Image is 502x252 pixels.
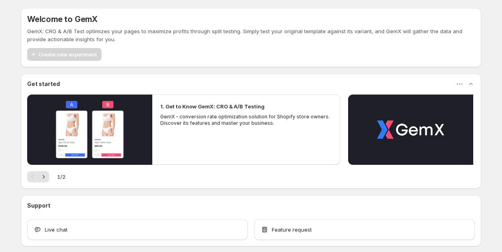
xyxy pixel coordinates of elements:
button: Play video [27,94,152,165]
button: Play video [348,94,473,165]
span: Feature request [272,226,312,234]
span: Live chat [45,226,68,234]
p: GemX: CRO & A/B Test optimizes your pages to maximize profits through split testing. Simply test ... [27,27,475,43]
h5: Welcome to GemX [27,14,98,24]
span: 1 / 2 [57,173,66,181]
h3: Support [27,202,50,210]
h2: 1. Get to Know GemX: CRO & A/B Testing [160,102,265,110]
p: GemX - conversion rate optimization solution for Shopify store owners. Discover its features and ... [160,114,332,126]
nav: Pagination [27,171,49,182]
button: Next [38,171,49,182]
h3: Get started [27,80,60,88]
